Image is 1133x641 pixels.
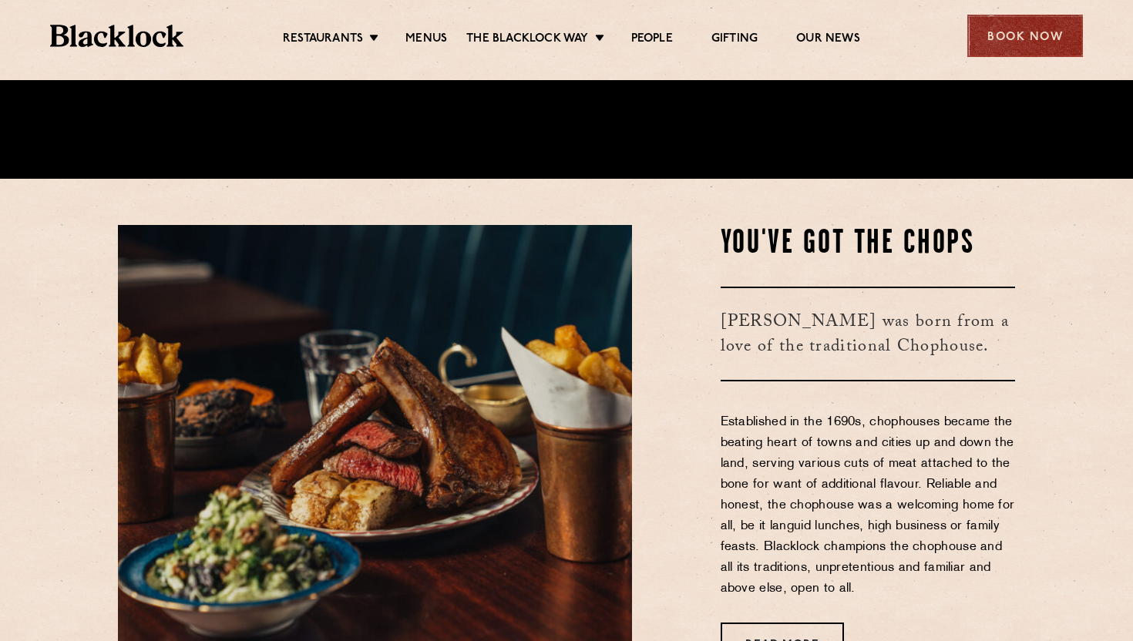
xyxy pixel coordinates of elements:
[967,15,1083,57] div: Book Now
[50,25,183,47] img: BL_Textured_Logo-footer-cropped.svg
[796,32,860,49] a: Our News
[283,32,363,49] a: Restaurants
[711,32,758,49] a: Gifting
[631,32,673,49] a: People
[721,287,1016,381] h3: [PERSON_NAME] was born from a love of the traditional Chophouse.
[721,412,1016,599] p: Established in the 1690s, chophouses became the beating heart of towns and cities up and down the...
[721,225,1016,263] h2: You've Got The Chops
[405,32,447,49] a: Menus
[466,32,588,49] a: The Blacklock Way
